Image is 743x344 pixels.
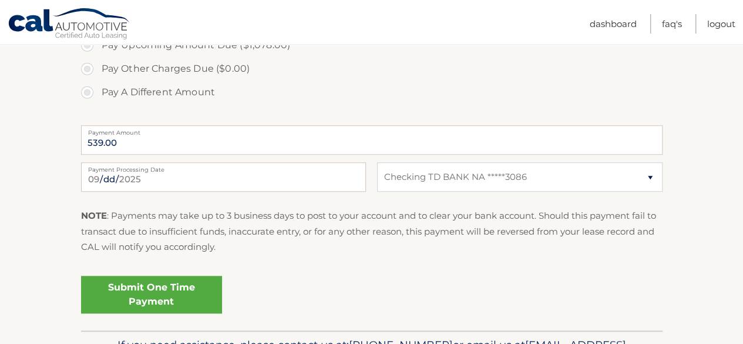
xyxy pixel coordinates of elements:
a: Dashboard [590,14,637,34]
input: Payment Date [81,162,366,192]
label: Pay Other Charges Due ($0.00) [81,57,663,81]
strong: NOTE [81,210,107,221]
label: Pay Upcoming Amount Due ($1,078.00) [81,34,663,57]
a: FAQ's [662,14,682,34]
a: Submit One Time Payment [81,276,222,313]
label: Payment Amount [81,125,663,135]
label: Pay A Different Amount [81,81,663,104]
input: Payment Amount [81,125,663,155]
p: : Payments may take up to 3 business days to post to your account and to clear your bank account.... [81,208,663,255]
a: Logout [707,14,735,34]
a: Cal Automotive [8,8,131,42]
label: Payment Processing Date [81,162,366,172]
